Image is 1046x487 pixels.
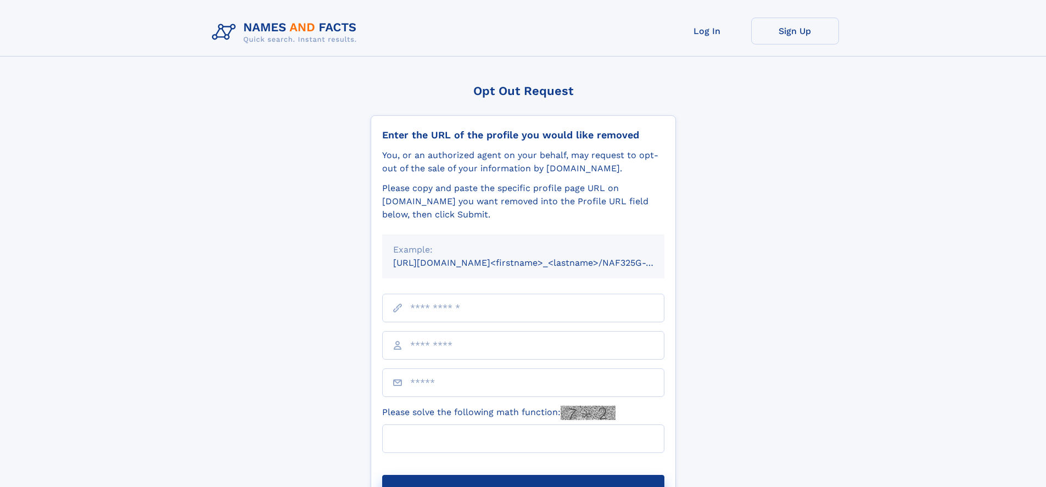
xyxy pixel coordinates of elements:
[382,406,616,420] label: Please solve the following math function:
[208,18,366,47] img: Logo Names and Facts
[393,258,685,268] small: [URL][DOMAIN_NAME]<firstname>_<lastname>/NAF325G-xxxxxxxx
[382,182,664,221] div: Please copy and paste the specific profile page URL on [DOMAIN_NAME] you want removed into the Pr...
[371,84,676,98] div: Opt Out Request
[382,129,664,141] div: Enter the URL of the profile you would like removed
[382,149,664,175] div: You, or an authorized agent on your behalf, may request to opt-out of the sale of your informatio...
[663,18,751,44] a: Log In
[751,18,839,44] a: Sign Up
[393,243,653,256] div: Example:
